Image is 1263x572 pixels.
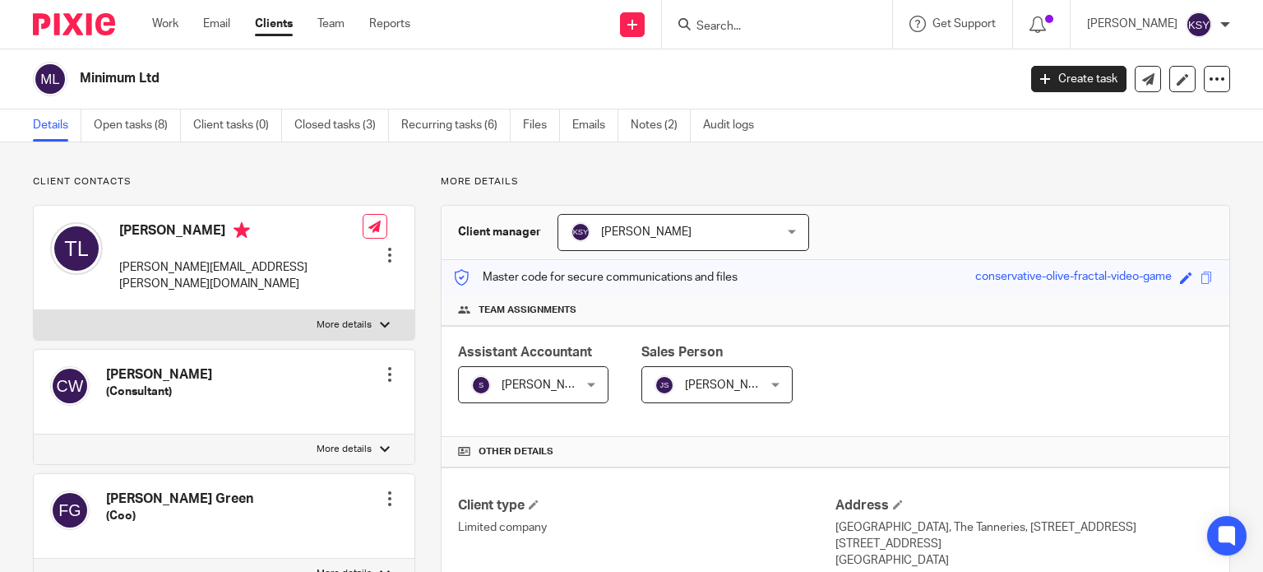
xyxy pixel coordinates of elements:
h2: Minimum Ltd [80,70,821,87]
span: Assistant Accountant [458,346,592,359]
p: More details [441,175,1230,188]
h5: (Consultant) [106,384,212,400]
span: Sales Person [641,346,723,359]
img: svg%3E [50,366,90,406]
img: svg%3E [50,222,103,275]
a: Work [152,16,178,32]
a: Audit logs [703,109,766,142]
a: Notes (2) [631,109,691,142]
a: Clients [255,16,293,32]
img: svg%3E [471,375,491,395]
h5: (Coo) [106,508,253,524]
p: Client contacts [33,175,415,188]
p: More details [317,319,372,332]
span: Get Support [932,18,996,30]
a: Files [523,109,560,142]
img: svg%3E [1186,12,1212,38]
p: [GEOGRAPHIC_DATA], The Tanneries, [STREET_ADDRESS] [835,519,1213,536]
a: Open tasks (8) [94,109,181,142]
i: Primary [234,222,250,239]
a: Emails [572,109,618,142]
span: [PERSON_NAME] [601,226,692,238]
img: svg%3E [33,62,67,96]
p: Limited company [458,519,835,536]
a: Reports [369,16,410,32]
img: svg%3E [655,375,674,395]
div: conservative-olive-fractal-video-game [975,268,1172,287]
a: Email [203,16,230,32]
a: Client tasks (0) [193,109,282,142]
p: [PERSON_NAME][EMAIL_ADDRESS][PERSON_NAME][DOMAIN_NAME] [119,259,363,293]
span: [PERSON_NAME] [685,379,775,391]
span: Other details [479,445,553,458]
h4: Client type [458,497,835,514]
h4: [PERSON_NAME] Green [106,491,253,508]
h4: [PERSON_NAME] [106,366,212,384]
p: More details [317,443,372,456]
a: Recurring tasks (6) [401,109,511,142]
p: [GEOGRAPHIC_DATA] [835,552,1213,569]
span: Team assignments [479,304,576,317]
a: Create task [1031,66,1127,92]
p: [STREET_ADDRESS] [835,536,1213,552]
p: Master code for secure communications and files [454,269,738,286]
span: [PERSON_NAME] R [502,379,602,391]
h4: Address [835,497,1213,514]
img: svg%3E [50,491,90,530]
h3: Client manager [458,224,541,240]
p: [PERSON_NAME] [1087,16,1177,32]
h4: [PERSON_NAME] [119,222,363,243]
a: Closed tasks (3) [294,109,389,142]
img: Pixie [33,13,115,35]
img: svg%3E [571,222,590,242]
a: Team [317,16,345,32]
a: Details [33,109,81,142]
input: Search [695,20,843,35]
